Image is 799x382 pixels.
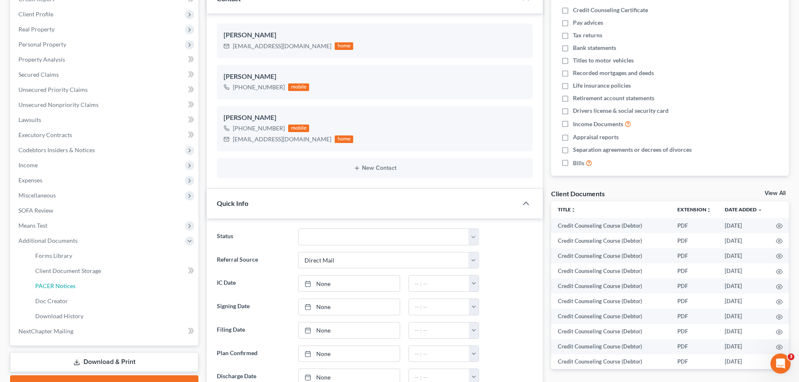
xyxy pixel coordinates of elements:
[217,199,248,207] span: Quick Info
[551,339,671,354] td: Credit Counseling Course (Debtor)
[573,120,623,128] span: Income Documents
[213,252,294,269] label: Referral Source
[224,113,526,123] div: [PERSON_NAME]
[233,42,331,50] div: [EMAIL_ADDRESS][DOMAIN_NAME]
[409,299,469,315] input: -- : --
[35,267,101,274] span: Client Document Storage
[299,299,400,315] a: None
[718,248,769,263] td: [DATE]
[213,275,294,292] label: IC Date
[35,252,72,259] span: Forms Library
[335,135,353,143] div: home
[718,218,769,233] td: [DATE]
[18,131,72,138] span: Executory Contracts
[551,189,605,198] div: Client Documents
[12,127,198,143] a: Executory Contracts
[18,41,66,48] span: Personal Property
[770,353,791,374] iframe: Intercom live chat
[718,339,769,354] td: [DATE]
[573,133,619,141] span: Appraisal reports
[35,282,75,289] span: PACER Notices
[718,324,769,339] td: [DATE]
[18,146,95,153] span: Codebtors Insiders & Notices
[671,218,718,233] td: PDF
[671,324,718,339] td: PDF
[409,322,469,338] input: -- : --
[18,327,73,335] span: NextChapter Mailing
[788,353,794,360] span: 3
[35,312,83,320] span: Download History
[18,71,59,78] span: Secured Claims
[551,248,671,263] td: Credit Counseling Course (Debtor)
[29,278,198,294] a: PACER Notices
[29,248,198,263] a: Forms Library
[558,206,576,213] a: Titleunfold_more
[299,346,400,362] a: None
[573,94,654,102] span: Retirement account statements
[573,81,631,90] span: Life insurance policies
[233,124,285,133] div: [PHONE_NUMBER]
[573,146,692,154] span: Separation agreements or decrees of divorces
[29,309,198,324] a: Download History
[18,222,47,229] span: Means Test
[551,263,671,278] td: Credit Counseling Course (Debtor)
[571,208,576,213] i: unfold_more
[288,83,309,91] div: mobile
[573,56,634,65] span: Titles to motor vehicles
[551,294,671,309] td: Credit Counseling Course (Debtor)
[718,309,769,324] td: [DATE]
[213,229,294,245] label: Status
[224,72,526,82] div: [PERSON_NAME]
[12,67,198,82] a: Secured Claims
[224,165,526,172] button: New Contact
[18,237,78,244] span: Additional Documents
[671,339,718,354] td: PDF
[18,192,56,199] span: Miscellaneous
[10,352,198,372] a: Download & Print
[18,10,53,18] span: Client Profile
[18,207,53,214] span: SOFA Review
[18,26,55,33] span: Real Property
[551,309,671,324] td: Credit Counseling Course (Debtor)
[573,6,648,14] span: Credit Counseling Certificate
[573,107,669,115] span: Drivers license & social security card
[706,208,711,213] i: unfold_more
[671,248,718,263] td: PDF
[12,97,198,112] a: Unsecured Nonpriority Claims
[671,294,718,309] td: PDF
[29,294,198,309] a: Doc Creator
[765,190,786,196] a: View All
[671,309,718,324] td: PDF
[725,206,763,213] a: Date Added expand_more
[671,354,718,369] td: PDF
[757,208,763,213] i: expand_more
[213,299,294,315] label: Signing Date
[409,346,469,362] input: -- : --
[718,263,769,278] td: [DATE]
[224,30,526,40] div: [PERSON_NAME]
[573,44,616,52] span: Bank statements
[35,297,68,304] span: Doc Creator
[12,112,198,127] a: Lawsuits
[12,203,198,218] a: SOFA Review
[573,159,584,167] span: Bills
[573,69,654,77] span: Recorded mortgages and deeds
[213,322,294,339] label: Filing Date
[551,278,671,294] td: Credit Counseling Course (Debtor)
[671,263,718,278] td: PDF
[671,278,718,294] td: PDF
[335,42,353,50] div: home
[233,83,285,91] div: [PHONE_NUMBER]
[18,116,41,123] span: Lawsuits
[299,275,400,291] a: None
[29,263,198,278] a: Client Document Storage
[12,52,198,67] a: Property Analysis
[233,135,331,143] div: [EMAIL_ADDRESS][DOMAIN_NAME]
[671,233,718,248] td: PDF
[12,324,198,339] a: NextChapter Mailing
[718,294,769,309] td: [DATE]
[299,322,400,338] a: None
[551,218,671,233] td: Credit Counseling Course (Debtor)
[551,233,671,248] td: Credit Counseling Course (Debtor)
[18,101,99,108] span: Unsecured Nonpriority Claims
